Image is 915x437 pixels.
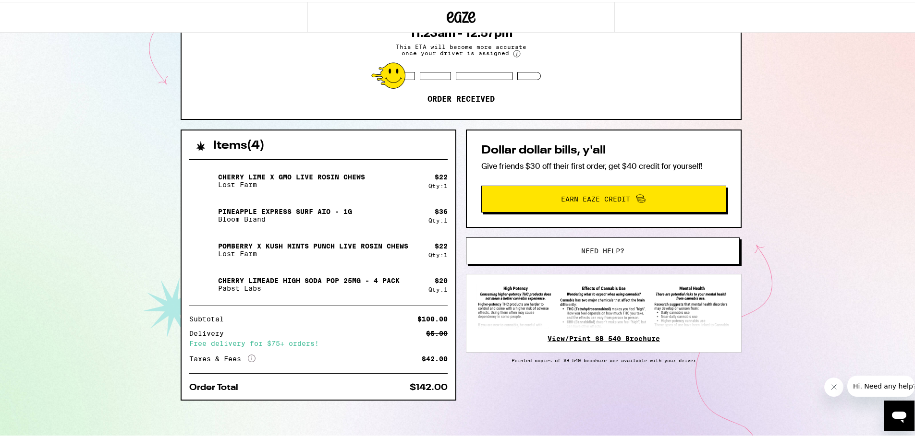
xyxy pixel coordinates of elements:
[427,93,495,102] p: Order received
[435,275,448,283] div: $ 20
[435,240,448,248] div: $ 22
[847,374,915,395] iframe: Message from company
[218,179,365,187] p: Lost Farm
[426,328,448,335] div: $5.00
[410,381,448,390] div: $142.00
[466,236,740,262] button: Need help?
[581,246,624,252] span: Need help?
[417,314,448,320] div: $100.00
[218,275,400,283] p: Cherry Limeade High Soda Pop 25mg - 4 Pack
[481,159,726,169] p: Give friends $30 off their first order, get $40 credit for yourself!
[218,171,365,179] p: Cherry Lime x GMO Live Rosin Chews
[428,284,448,291] div: Qty: 1
[428,215,448,222] div: Qty: 1
[824,376,843,395] iframe: Close message
[189,235,216,261] img: Pomberry x Kush Mints Punch Live Rosin Chews
[481,184,726,211] button: Earn Eaze Credit
[561,194,630,201] span: Earn Eaze Credit
[189,200,216,227] img: Pineapple Express Surf AIO - 1g
[218,206,352,213] p: Pineapple Express Surf AIO - 1g
[481,143,726,154] h2: Dollar dollar bills, y'all
[213,138,265,150] h2: Items ( 4 )
[189,353,256,361] div: Taxes & Fees
[189,381,245,390] div: Order Total
[189,314,231,320] div: Subtotal
[218,248,408,256] p: Lost Farm
[218,240,408,248] p: Pomberry x Kush Mints Punch Live Rosin Chews
[548,333,660,341] a: View/Print SB 540 Brochure
[410,24,512,38] div: 11:23am - 12:57pm
[189,165,216,192] img: Cherry Lime x GMO Live Rosin Chews
[389,42,533,56] span: This ETA will become more accurate once your driver is assigned
[422,354,448,360] div: $42.00
[466,355,742,361] p: Printed copies of SB-540 brochure are available with your driver
[428,250,448,256] div: Qty: 1
[6,7,69,14] span: Hi. Need any help?
[884,399,915,429] iframe: Button to launch messaging window
[435,171,448,179] div: $ 22
[189,338,448,345] div: Free delivery for $75+ orders!
[218,283,400,290] p: Pabst Labs
[428,181,448,187] div: Qty: 1
[218,213,352,221] p: Bloom Brand
[476,282,732,327] img: SB 540 Brochure preview
[189,269,216,296] img: Cherry Limeade High Soda Pop 25mg - 4 Pack
[189,328,231,335] div: Delivery
[435,206,448,213] div: $ 36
